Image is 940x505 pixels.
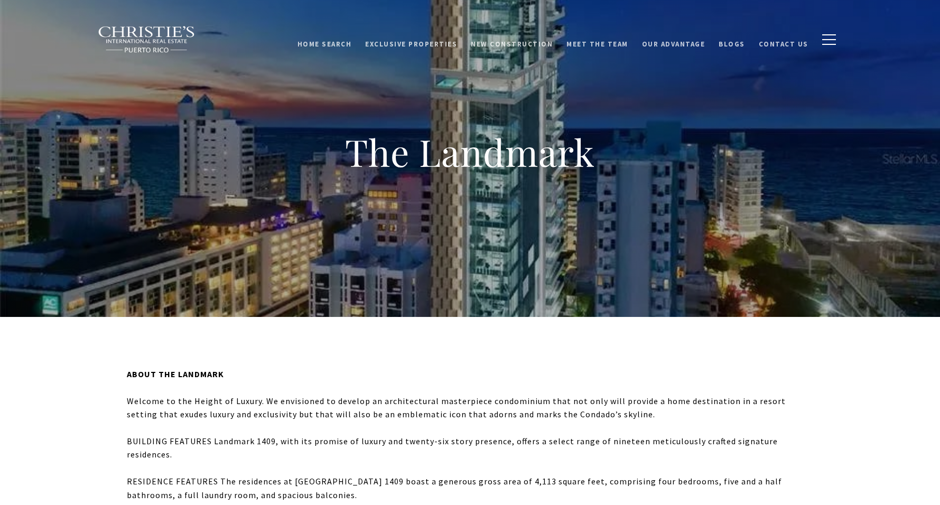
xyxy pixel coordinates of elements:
span: Exclusive Properties [365,34,457,43]
span: Blogs [719,34,745,43]
strong: ABOUT THE LANDMARK [127,369,224,379]
img: Christie's International Real Estate black text logo [98,26,196,53]
span: Our Advantage [642,34,705,43]
a: Home Search [291,29,359,49]
a: Our Advantage [635,29,712,49]
span: Contact Us [759,34,808,43]
p: RESIDENCE FEATURES The residences at [GEOGRAPHIC_DATA] 1409 boast a generous gross area of 4,113 ... [127,475,814,502]
a: New Construction [464,29,560,49]
h1: The Landmark [259,129,682,175]
a: Meet the Team [560,29,635,49]
p: BUILDING FEATURES Landmark 1409, with its promise of luxury and twenty-six story presence, offers... [127,435,814,462]
p: Welcome to the Height of Luxury. We envisioned to develop an architectural masterpiece condominiu... [127,395,814,422]
a: Blogs [712,29,752,49]
a: Exclusive Properties [358,29,464,49]
span: New Construction [471,34,553,43]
